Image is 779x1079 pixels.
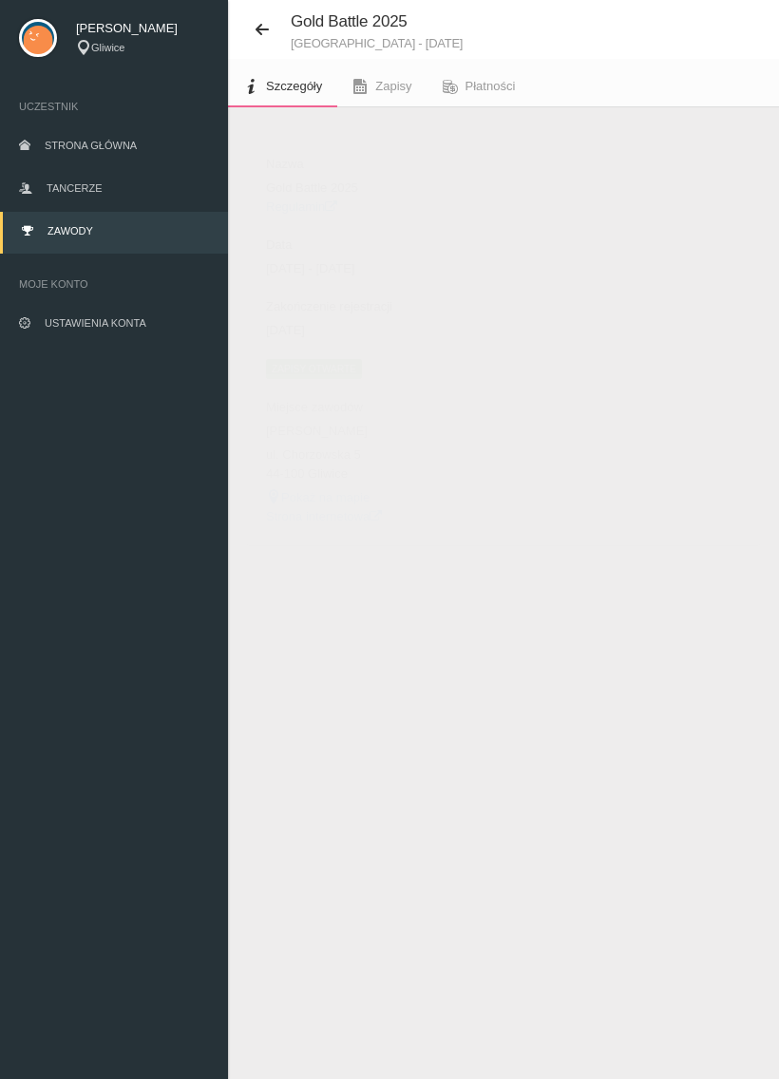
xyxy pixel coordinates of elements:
[266,359,362,378] span: Zapisy otwarte
[76,40,209,56] div: Gliwice
[266,79,322,93] span: Szczegóły
[266,398,494,417] dt: Miejsce zawodów
[337,66,427,107] a: Zapisy
[266,259,494,278] dd: [DATE] - [DATE]
[266,155,494,174] dt: Nazwa
[266,236,494,255] dt: Data
[228,66,337,107] a: Szczegóły
[266,422,494,441] dd: [PERSON_NAME]
[76,19,209,38] span: [PERSON_NAME]
[266,179,494,198] dd: Gold Battle 2025
[427,66,531,107] a: Płatności
[266,199,337,214] a: Regulamin
[465,79,516,93] span: Płatności
[266,321,494,340] dd: [DATE]
[19,97,209,116] span: Uczestnik
[266,361,362,375] a: Zapisy otwarte
[266,490,370,504] a: Pokaż na mapie
[266,297,494,316] dt: Zakończenie rejestracji
[266,445,494,464] dd: ul. Chorzowska 5
[47,225,93,237] span: Zawody
[291,37,463,49] small: [GEOGRAPHIC_DATA] - [DATE]
[19,274,209,293] span: Moje konto
[375,79,411,93] span: Zapisy
[266,464,494,483] dd: 44-100 Gliwice
[47,182,102,194] span: Tancerze
[45,140,137,151] span: Strona główna
[291,12,408,30] span: Gold Battle 2025
[19,19,57,57] img: svg
[45,317,146,329] span: Ustawienia konta
[266,509,382,523] a: Strona internetowa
